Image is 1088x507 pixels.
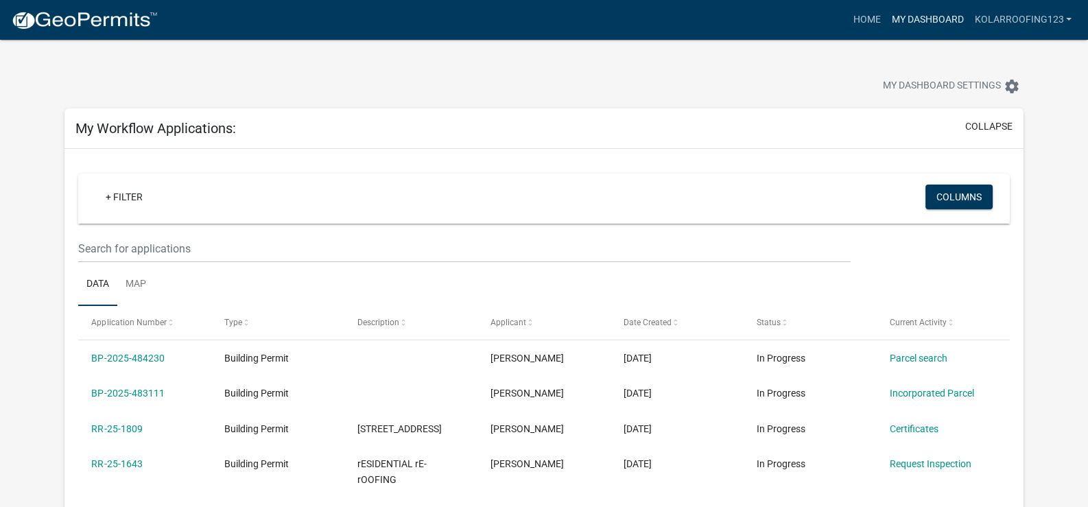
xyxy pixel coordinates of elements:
[890,388,974,399] a: Incorporated Parcel
[872,73,1031,99] button: My Dashboard Settingssettings
[757,353,805,364] span: In Progress
[91,318,166,327] span: Application Number
[611,306,744,339] datatable-header-cell: Date Created
[224,318,242,327] span: Type
[965,119,1013,134] button: collapse
[757,318,781,327] span: Status
[1004,78,1020,95] i: settings
[925,185,993,209] button: Columns
[477,306,611,339] datatable-header-cell: Applicant
[890,423,938,434] a: Certificates
[624,388,652,399] span: 09/24/2025
[224,423,289,434] span: Building Permit
[95,185,154,209] a: + Filter
[886,7,969,33] a: My Dashboard
[357,423,442,434] span: 696 E Division RdValparaiso
[890,318,947,327] span: Current Activity
[757,423,805,434] span: In Progress
[490,458,564,469] span: Tim
[890,353,947,364] a: Parcel search
[969,7,1077,33] a: kolarroofing123
[624,423,652,434] span: 09/17/2025
[117,263,154,307] a: Map
[224,388,289,399] span: Building Permit
[224,353,289,364] span: Building Permit
[624,318,672,327] span: Date Created
[744,306,877,339] datatable-header-cell: Status
[883,78,1001,95] span: My Dashboard Settings
[211,306,344,339] datatable-header-cell: Type
[75,120,236,137] h5: My Workflow Applications:
[490,353,564,364] span: Tim
[490,423,564,434] span: Tim
[876,306,1009,339] datatable-header-cell: Current Activity
[91,353,164,364] a: BP-2025-484230
[357,318,399,327] span: Description
[847,7,886,33] a: Home
[91,458,142,469] a: RR-25-1643
[490,388,564,399] span: Tim
[757,458,805,469] span: In Progress
[78,306,211,339] datatable-header-cell: Application Number
[78,235,851,263] input: Search for applications
[357,458,427,485] span: rESIDENTIAL rE-rOOFING
[624,458,652,469] span: 08/29/2025
[890,458,971,469] a: Request Inspection
[344,306,477,339] datatable-header-cell: Description
[78,263,117,307] a: Data
[757,388,805,399] span: In Progress
[490,318,526,327] span: Applicant
[224,458,289,469] span: Building Permit
[624,353,652,364] span: 09/26/2025
[91,423,142,434] a: RR-25-1809
[91,388,164,399] a: BP-2025-483111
